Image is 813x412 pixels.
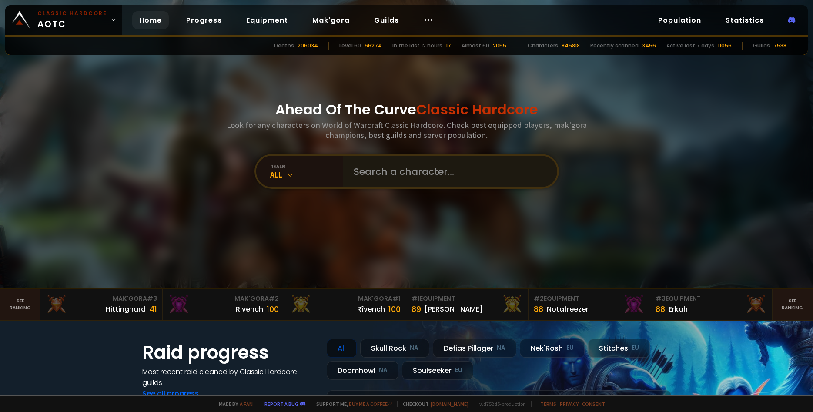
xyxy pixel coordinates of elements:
div: Mak'Gora [46,294,157,303]
div: Nek'Rosh [520,339,585,358]
span: # 1 [412,294,420,303]
h4: Most recent raid cleaned by Classic Hardcore guilds [142,366,316,388]
span: # 2 [269,294,279,303]
span: # 3 [147,294,157,303]
div: Guilds [753,42,770,50]
div: Mak'Gora [290,294,401,303]
a: Guilds [367,11,406,29]
div: Mak'Gora [168,294,279,303]
div: 845818 [562,42,580,50]
span: v. d752d5 - production [474,401,526,407]
small: Classic Hardcore [37,10,107,17]
span: Made by [214,401,253,407]
div: Soulseeker [402,361,473,380]
div: 3456 [642,42,656,50]
div: 89 [412,303,421,315]
a: Seeranking [773,289,813,320]
div: 41 [149,303,157,315]
a: Report a bug [264,401,298,407]
div: Equipment [412,294,522,303]
div: 2055 [493,42,506,50]
div: All [270,170,343,180]
div: Active last 7 days [666,42,714,50]
div: Hittinghard [106,304,146,315]
div: Rîvench [357,304,385,315]
a: Mak'gora [305,11,357,29]
div: 206034 [298,42,318,50]
span: Checkout [397,401,468,407]
a: a fan [240,401,253,407]
div: Rivench [236,304,263,315]
div: Almost 60 [462,42,489,50]
div: 7538 [773,42,786,50]
div: 100 [267,303,279,315]
a: #2Equipment88Notafreezer [529,289,650,320]
a: Mak'Gora#3Hittinghard41 [40,289,162,320]
h3: Look for any characters on World of Warcraft Classic Hardcore. Check best equipped players, mak'g... [223,120,590,140]
div: 11056 [718,42,732,50]
a: Terms [540,401,556,407]
div: 88 [656,303,665,315]
a: #3Equipment88Erkah [650,289,772,320]
a: Equipment [239,11,295,29]
small: NA [410,344,418,352]
input: Search a character... [348,156,547,187]
small: EU [455,366,462,375]
div: All [327,339,357,358]
div: Level 60 [339,42,361,50]
div: Stitches [588,339,650,358]
a: Buy me a coffee [349,401,392,407]
a: Mak'Gora#2Rivench100 [163,289,284,320]
a: Statistics [719,11,771,29]
div: Deaths [274,42,294,50]
div: realm [270,163,343,170]
div: 100 [388,303,401,315]
div: Doomhowl [327,361,398,380]
div: In the last 12 hours [392,42,442,50]
h1: Raid progress [142,339,316,366]
div: [PERSON_NAME] [425,304,483,315]
a: Progress [179,11,229,29]
a: Classic HardcoreAOTC [5,5,122,35]
a: Mak'Gora#1Rîvench100 [284,289,406,320]
div: Characters [528,42,558,50]
div: 17 [446,42,451,50]
small: EU [632,344,639,352]
a: Home [132,11,169,29]
span: # 3 [656,294,666,303]
div: Equipment [534,294,645,303]
div: Notafreezer [547,304,589,315]
a: Privacy [560,401,579,407]
span: AOTC [37,10,107,30]
small: EU [566,344,574,352]
div: Recently scanned [590,42,639,50]
div: Equipment [656,294,766,303]
a: See all progress [142,389,199,399]
span: # 1 [392,294,401,303]
span: Support me, [311,401,392,407]
a: [DOMAIN_NAME] [431,401,468,407]
a: Population [651,11,708,29]
div: 66274 [365,42,382,50]
div: Skull Rock [360,339,429,358]
div: 88 [534,303,543,315]
h1: Ahead Of The Curve [275,99,538,120]
small: NA [379,366,388,375]
div: Defias Pillager [433,339,516,358]
div: Erkah [669,304,688,315]
small: NA [497,344,505,352]
span: Classic Hardcore [416,100,538,119]
a: #1Equipment89[PERSON_NAME] [406,289,528,320]
span: # 2 [534,294,544,303]
a: Consent [582,401,605,407]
